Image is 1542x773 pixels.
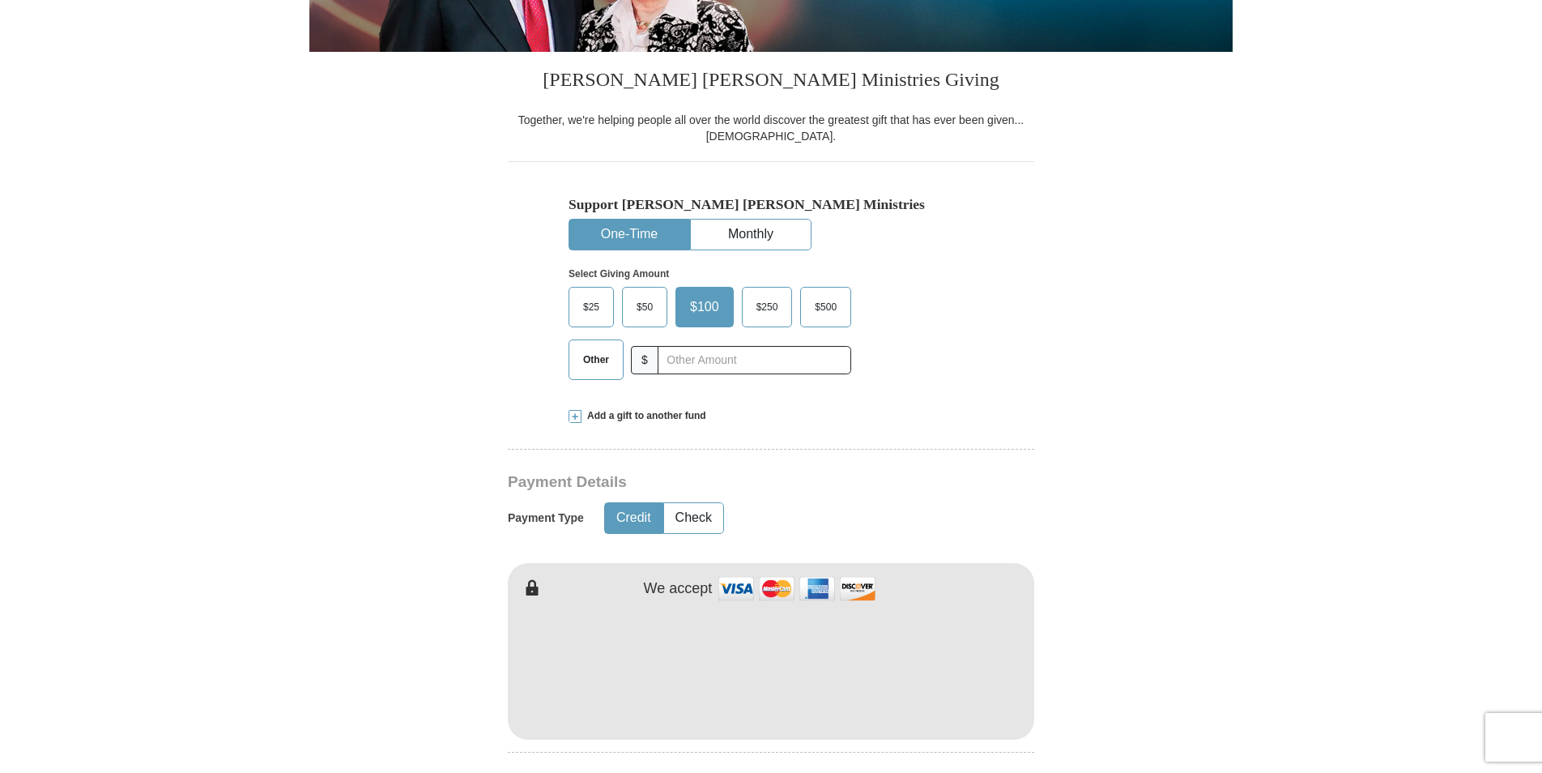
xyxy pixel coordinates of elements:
[682,295,727,319] span: $100
[569,220,689,250] button: One-Time
[658,346,851,374] input: Other Amount
[508,52,1034,112] h3: [PERSON_NAME] [PERSON_NAME] Ministries Giving
[716,571,878,606] img: credit cards accepted
[508,473,921,492] h3: Payment Details
[581,409,706,423] span: Add a gift to another fund
[631,346,658,374] span: $
[575,295,607,319] span: $25
[748,295,786,319] span: $250
[691,220,811,250] button: Monthly
[569,196,973,213] h5: Support [PERSON_NAME] [PERSON_NAME] Ministries
[664,503,723,533] button: Check
[628,295,661,319] span: $50
[569,268,669,280] strong: Select Giving Amount
[644,580,713,598] h4: We accept
[605,503,662,533] button: Credit
[508,511,584,525] h5: Payment Type
[575,348,617,372] span: Other
[508,112,1034,144] div: Together, we're helping people all over the world discover the greatest gift that has ever been g...
[807,295,845,319] span: $500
